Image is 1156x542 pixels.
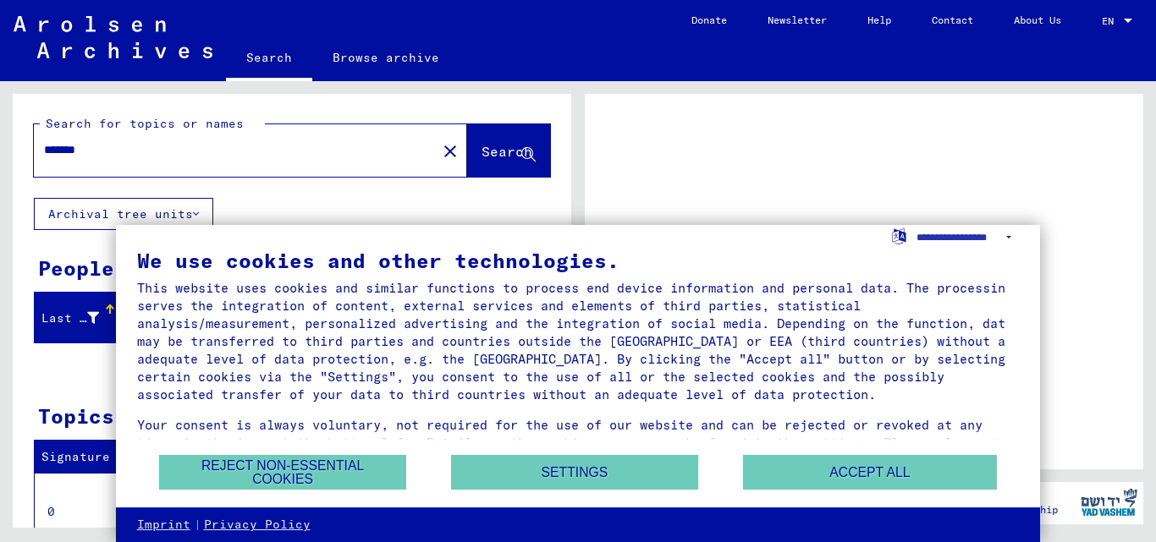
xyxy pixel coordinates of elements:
[14,16,212,58] img: Arolsen_neg.svg
[137,517,190,534] a: Imprint
[226,37,312,81] a: Search
[137,250,1020,271] div: We use cookies and other technologies.
[34,198,213,230] button: Archival tree units
[159,455,406,490] button: Reject non-essential cookies
[137,416,1020,469] div: Your consent is always voluntary, not required for the use of our website and can be rejected or ...
[38,253,114,283] div: People
[1102,15,1120,27] span: EN
[204,517,311,534] a: Privacy Policy
[433,134,467,167] button: Clear
[41,444,155,471] div: Signature
[743,455,997,490] button: Accept all
[482,143,532,160] span: Search
[38,401,114,431] div: Topics
[41,304,120,331] div: Last Name
[41,448,138,466] div: Signature
[35,294,117,342] mat-header-cell: Last Name
[137,279,1020,403] div: This website uses cookies and similar functions to process end device information and personal da...
[1077,481,1141,523] img: yv_logo.png
[467,124,550,177] button: Search
[451,455,698,490] button: Settings
[41,309,99,327] div: Last Name
[440,141,460,162] mat-icon: close
[46,116,244,131] mat-label: Search for topics or names
[312,37,460,78] a: Browse archive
